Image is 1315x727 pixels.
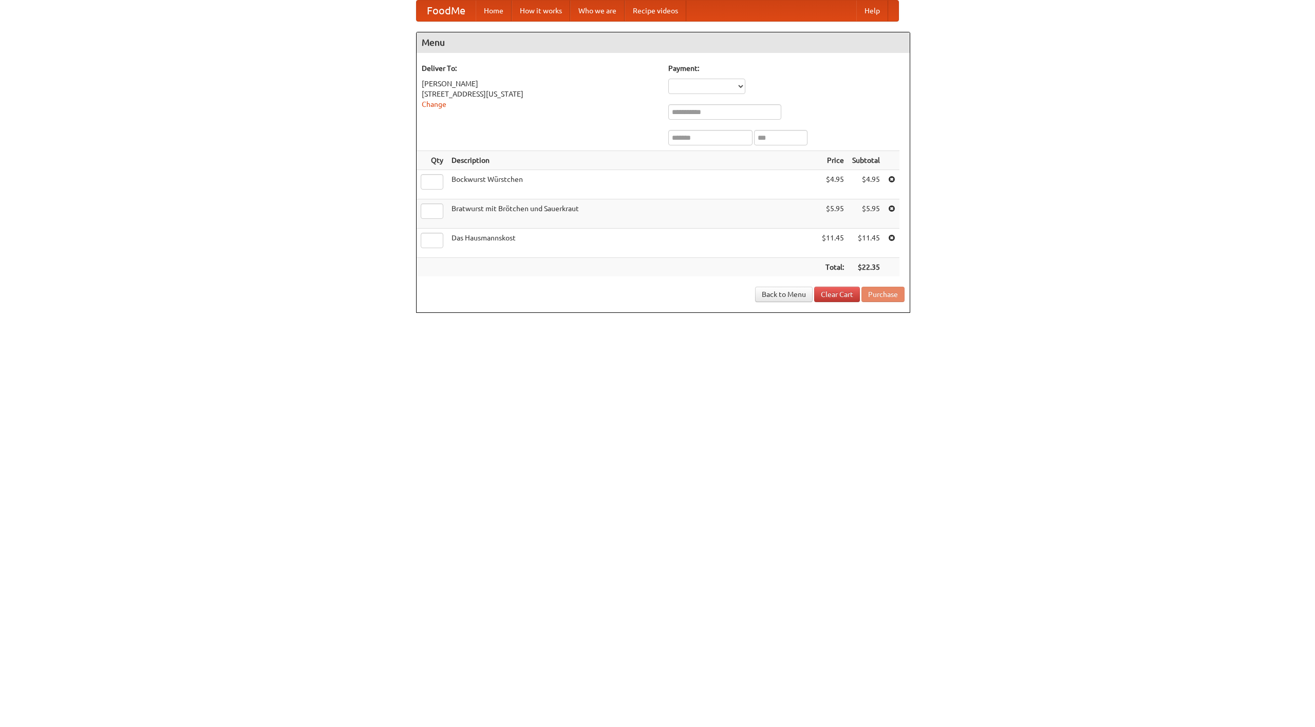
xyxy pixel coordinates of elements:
[818,258,848,277] th: Total:
[447,170,818,199] td: Bockwurst Würstchen
[422,63,658,73] h5: Deliver To:
[447,151,818,170] th: Description
[814,287,860,302] a: Clear Cart
[856,1,888,21] a: Help
[848,151,884,170] th: Subtotal
[818,170,848,199] td: $4.95
[848,170,884,199] td: $4.95
[476,1,512,21] a: Home
[755,287,813,302] a: Back to Menu
[447,229,818,258] td: Das Hausmannskost
[818,199,848,229] td: $5.95
[570,1,625,21] a: Who we are
[668,63,905,73] h5: Payment:
[818,229,848,258] td: $11.45
[422,79,658,89] div: [PERSON_NAME]
[818,151,848,170] th: Price
[447,199,818,229] td: Bratwurst mit Brötchen und Sauerkraut
[512,1,570,21] a: How it works
[848,258,884,277] th: $22.35
[625,1,686,21] a: Recipe videos
[417,151,447,170] th: Qty
[848,229,884,258] td: $11.45
[417,32,910,53] h4: Menu
[417,1,476,21] a: FoodMe
[422,89,658,99] div: [STREET_ADDRESS][US_STATE]
[861,287,905,302] button: Purchase
[848,199,884,229] td: $5.95
[422,100,446,108] a: Change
